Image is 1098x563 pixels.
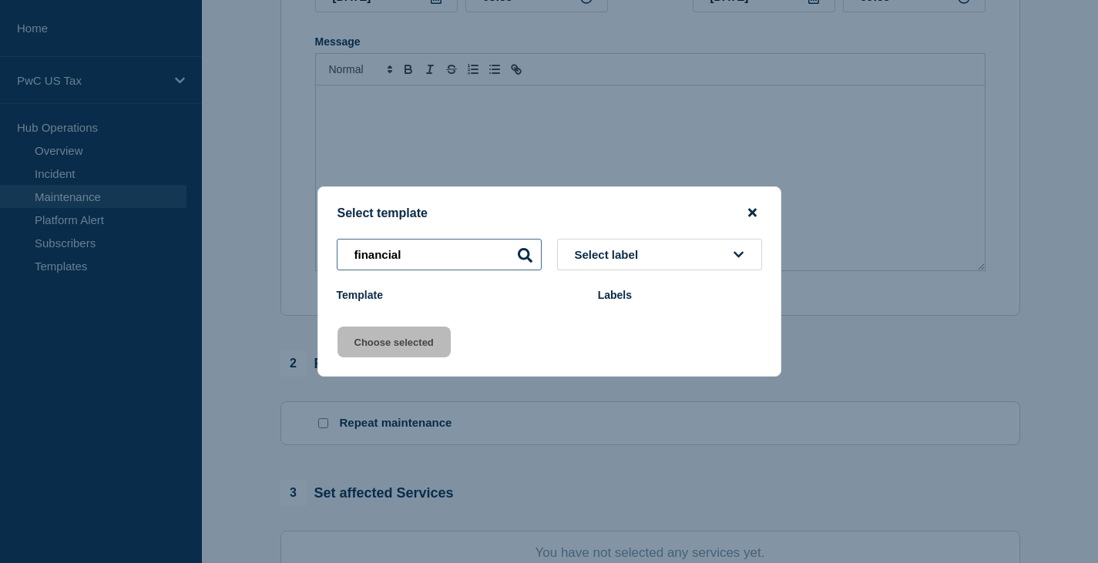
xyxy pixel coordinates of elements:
[744,206,761,220] button: close button
[557,239,762,270] button: Select label
[337,289,583,301] div: Template
[337,327,451,357] button: Choose selected
[337,239,542,270] input: Search templates & labels
[318,206,781,220] div: Select template
[575,248,645,261] span: Select label
[598,289,762,301] div: Labels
